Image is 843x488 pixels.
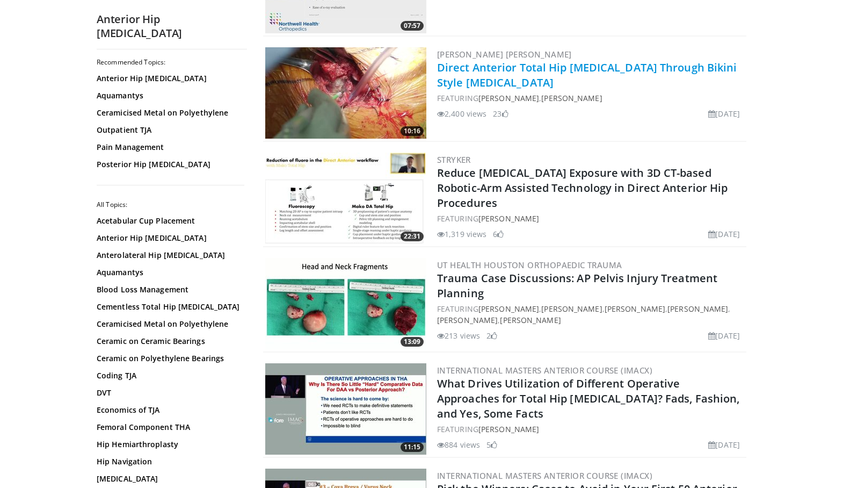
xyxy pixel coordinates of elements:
[265,153,426,244] img: 5bd7167b-0b9e-40b5-a7c8-0d290fcaa9fb.300x170_q85_crop-smart_upscale.jpg
[265,258,426,349] a: 13:09
[97,336,242,347] a: Ceramic on Ceramic Bearings
[437,92,744,104] div: FEATURING ,
[605,304,665,314] a: [PERSON_NAME]
[97,12,247,40] h2: Anterior Hip [MEDICAL_DATA]
[437,154,471,165] a: Stryker
[265,47,426,139] img: 67a2fe82-60ef-4899-a4e1-72ce87cb5a68.300x170_q85_crop-smart_upscale.jpg
[97,387,242,398] a: DVT
[401,232,424,241] span: 22:31
[97,142,242,153] a: Pain Management
[500,315,561,325] a: [PERSON_NAME]
[437,108,486,119] li: 2,400 views
[541,93,602,103] a: [PERSON_NAME]
[437,315,498,325] a: [PERSON_NAME]
[401,21,424,31] span: 07:57
[97,250,242,261] a: Anterolateral Hip [MEDICAL_DATA]
[437,424,744,435] div: FEATURING
[97,319,242,329] a: Ceramicised Metal on Polyethylene
[97,159,242,170] a: Posterior Hip [MEDICAL_DATA]
[401,337,424,347] span: 13:09
[708,330,740,341] li: [DATE]
[437,271,717,300] a: Trauma Case Discussions: AP Pelvis Injury Treatment Planning
[401,126,424,136] span: 10:16
[437,470,652,481] a: International Masters Anterior Course (IMACx)
[265,363,426,455] a: 11:15
[97,107,242,118] a: Ceramicised Metal on Polyethylene
[97,73,242,84] a: Anterior Hip [MEDICAL_DATA]
[97,353,242,364] a: Ceramic on Polyethylene Bearings
[97,422,242,433] a: Femoral Component THA
[486,330,497,341] li: 2
[437,60,737,90] a: Direct Anterior Total Hip [MEDICAL_DATA] Through Bikini Style [MEDICAL_DATA]
[265,258,426,349] img: a52bd1f5-37e0-4fbf-aa13-32de291b1c97.300x170_q85_crop-smart_upscale.jpg
[478,424,539,434] a: [PERSON_NAME]
[97,473,242,484] a: [MEDICAL_DATA]
[97,267,242,278] a: Aquamantys
[708,228,740,240] li: [DATE]
[486,439,497,450] li: 5
[437,166,728,210] a: Reduce [MEDICAL_DATA] Exposure with 3D CT-based Robotic-Arm Assisted Technology in Direct Anterio...
[493,228,504,240] li: 6
[437,213,744,224] div: FEATURING
[97,405,242,415] a: Economics of TJA
[437,49,572,60] a: [PERSON_NAME] [PERSON_NAME]
[97,302,242,312] a: Cementless Total Hip [MEDICAL_DATA]
[97,125,242,135] a: Outpatient TJA
[97,200,244,209] h2: All Topics:
[97,284,242,295] a: Blood Loss Management
[265,363,426,455] img: d913f7b0-2a89-4838-a8e0-7e694dca376a.300x170_q85_crop-smart_upscale.jpg
[493,108,508,119] li: 23
[437,228,486,240] li: 1,319 views
[97,58,244,67] h2: Recommended Topics:
[437,365,652,376] a: International Masters Anterior Course (IMACx)
[708,108,740,119] li: [DATE]
[437,330,480,341] li: 213 views
[97,456,242,467] a: Hip Navigation
[667,304,728,314] a: [PERSON_NAME]
[478,93,539,103] a: [PERSON_NAME]
[97,233,242,243] a: Anterior Hip [MEDICAL_DATA]
[437,260,622,270] a: UT Health Houston Orthopaedic Trauma
[708,439,740,450] li: [DATE]
[437,303,744,326] div: FEATURING , , , , ,
[401,442,424,452] span: 11:15
[97,216,242,226] a: Acetabular Cup Placement
[541,304,602,314] a: [PERSON_NAME]
[97,439,242,450] a: Hip Hemiarthroplasty
[97,90,242,101] a: Aquamantys
[265,153,426,244] a: 22:31
[478,213,539,224] a: [PERSON_NAME]
[437,376,740,421] a: What Drives Utilization of Different Operative Approaches for Total Hip [MEDICAL_DATA]? Fads, Fas...
[97,370,242,381] a: Coding TJA
[478,304,539,314] a: [PERSON_NAME]
[437,439,480,450] li: 884 views
[265,47,426,139] a: 10:16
